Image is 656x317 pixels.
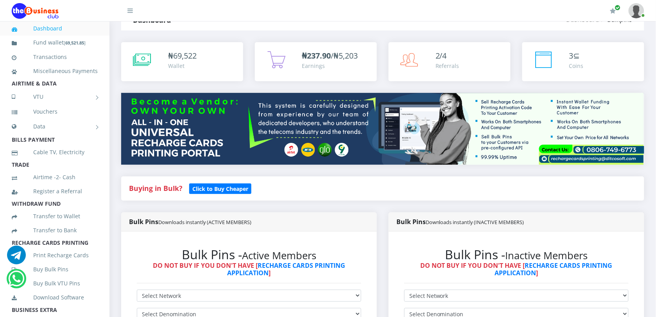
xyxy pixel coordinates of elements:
a: Download Software [12,289,98,306]
span: 2/4 [436,50,447,61]
a: Chat for support [8,275,24,288]
a: Transactions [12,48,98,66]
b: Click to Buy Cheaper [192,185,248,192]
a: Buy Bulk Pins [12,260,98,278]
a: Register a Referral [12,182,98,200]
div: Earnings [302,62,358,70]
a: Transfer to Wallet [12,207,98,225]
a: RECHARGE CARDS PRINTING APPLICATION [228,261,346,277]
img: User [629,3,644,18]
img: multitenant_rcp.png [121,93,644,165]
strong: DO NOT BUY IF YOU DON'T HAVE [ ] [420,261,613,277]
strong: Bulk Pins [396,217,524,226]
a: Cable TV, Electricity [12,143,98,161]
a: Print Recharge Cards [12,246,98,264]
img: Logo [12,3,59,19]
b: 69,521.85 [65,40,84,46]
a: Transfer to Bank [12,221,98,239]
a: Airtime -2- Cash [12,168,98,186]
a: Dashboard [566,15,600,24]
a: Fund wallet[69,521.85] [12,34,98,52]
div: Coins [569,62,584,70]
h2: Bulk Pins - [404,247,629,262]
small: Active Members [242,249,316,262]
div: Wallet [168,62,197,70]
strong: Bulk Pins [129,217,251,226]
span: 69,522 [173,50,197,61]
a: Data [12,117,98,136]
a: Miscellaneous Payments [12,62,98,80]
small: Downloads instantly (INACTIVE MEMBERS) [426,219,524,226]
div: ₦ [168,50,197,62]
small: [ ] [64,40,86,46]
a: Dashboard [12,20,98,37]
a: ₦237.90/₦5,203 Earnings [255,42,377,81]
small: Inactive Members [505,249,588,262]
span: /₦5,203 [302,50,358,61]
a: Chat for support [7,251,26,264]
b: ₦237.90 [302,50,331,61]
small: Downloads instantly (ACTIVE MEMBERS) [158,219,251,226]
span: 3 [569,50,574,61]
h2: Bulk Pins - [137,247,361,262]
strong: Buying in Bulk? [129,183,182,193]
a: Buy Bulk VTU Pins [12,274,98,292]
a: 2/4 Referrals [389,42,511,81]
strong: DO NOT BUY IF YOU DON'T HAVE [ ] [153,261,345,277]
a: RECHARGE CARDS PRINTING APPLICATION [495,261,613,277]
i: Renew/Upgrade Subscription [610,8,616,14]
a: VTU [12,87,98,107]
a: ₦69,522 Wallet [121,42,243,81]
span: Renew/Upgrade Subscription [615,5,621,11]
a: Click to Buy Cheaper [189,183,251,193]
div: Referrals [436,62,459,70]
div: ⊆ [569,50,584,62]
a: Vouchers [12,103,98,121]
